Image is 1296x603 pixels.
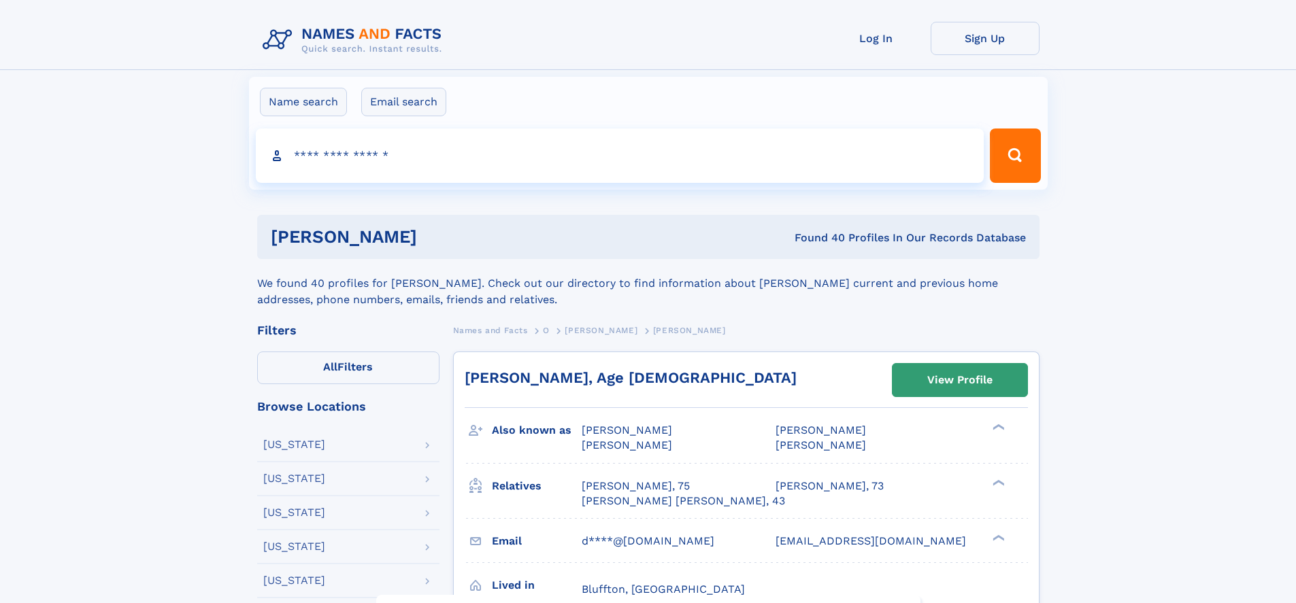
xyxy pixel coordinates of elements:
[257,259,1040,308] div: We found 40 profiles for [PERSON_NAME]. Check out our directory to find information about [PERSON...
[453,322,528,339] a: Names and Facts
[582,583,745,596] span: Bluffton, [GEOGRAPHIC_DATA]
[361,88,446,116] label: Email search
[582,438,672,451] span: [PERSON_NAME]
[582,424,672,436] span: [PERSON_NAME]
[263,507,325,518] div: [US_STATE]
[893,364,1027,396] a: View Profile
[257,351,439,384] label: Filters
[492,574,582,597] h3: Lived in
[605,230,1026,245] div: Found 40 Profiles In Our Records Database
[263,541,325,552] div: [US_STATE]
[260,88,347,116] label: Name search
[565,326,637,335] span: [PERSON_NAME]
[465,369,797,386] a: [PERSON_NAME], Age [DEMOGRAPHIC_DATA]
[927,364,993,396] div: View Profile
[776,424,866,436] span: [PERSON_NAME]
[257,22,453,58] img: Logo Names and Facts
[492,530,582,553] h3: Email
[256,128,984,183] input: search input
[492,475,582,498] h3: Relatives
[565,322,637,339] a: [PERSON_NAME]
[263,439,325,450] div: [US_STATE]
[776,479,884,494] a: [PERSON_NAME], 73
[543,326,550,335] span: O
[776,438,866,451] span: [PERSON_NAME]
[990,128,1040,183] button: Search Button
[776,534,966,547] span: [EMAIL_ADDRESS][DOMAIN_NAME]
[582,494,785,509] a: [PERSON_NAME] [PERSON_NAME], 43
[582,479,690,494] a: [PERSON_NAME], 75
[989,478,1006,487] div: ❯
[653,326,726,335] span: [PERSON_NAME]
[492,419,582,442] h3: Also known as
[931,22,1040,55] a: Sign Up
[263,575,325,586] div: [US_STATE]
[257,400,439,413] div: Browse Locations
[822,22,931,55] a: Log In
[543,322,550,339] a: O
[263,473,325,484] div: [US_STATE]
[323,360,337,373] span: All
[257,324,439,337] div: Filters
[989,423,1006,432] div: ❯
[271,228,606,245] h1: [PERSON_NAME]
[989,533,1006,542] div: ❯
